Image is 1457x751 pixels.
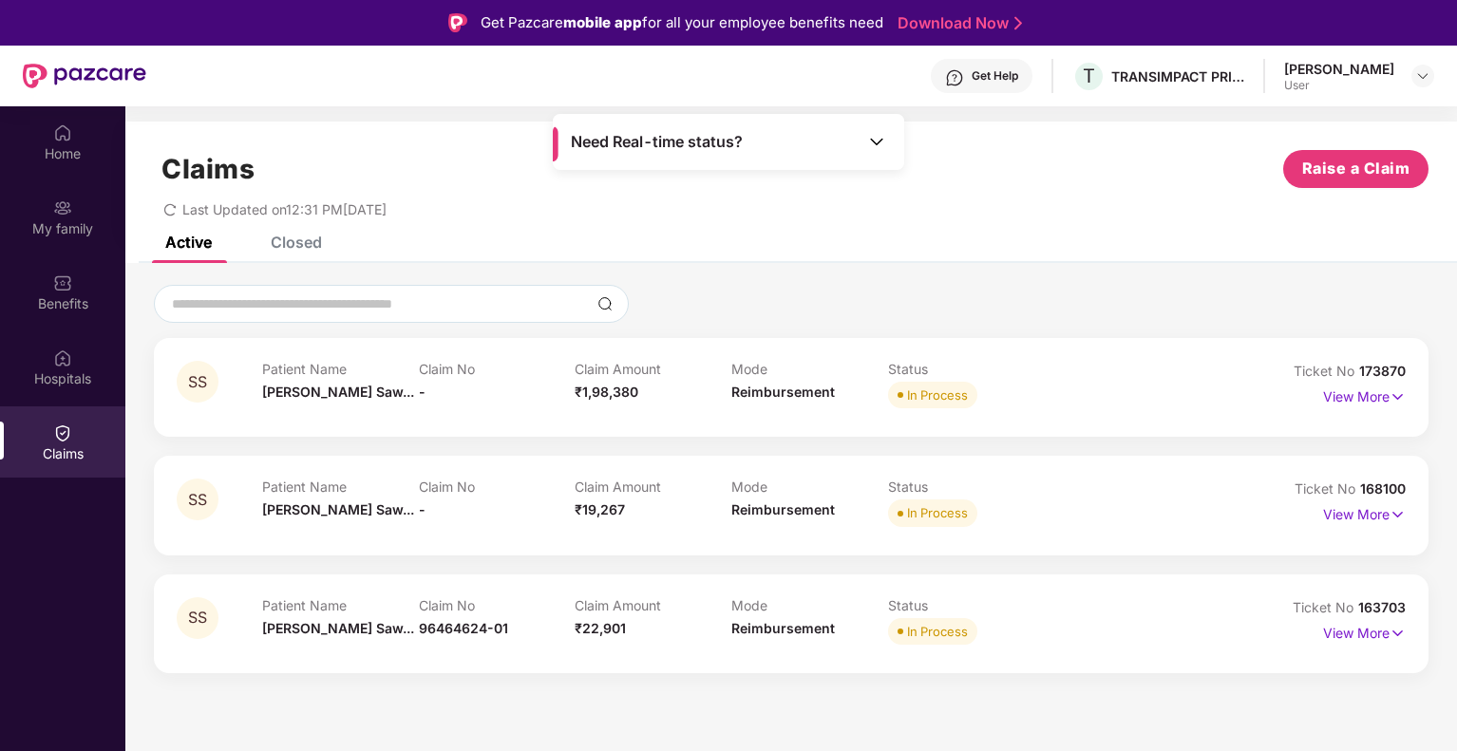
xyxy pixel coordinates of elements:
[575,479,731,495] p: Claim Amount
[888,597,1045,613] p: Status
[1415,68,1430,84] img: svg+xml;base64,PHN2ZyBpZD0iRHJvcGRvd24tMzJ4MzIiIHhtbG5zPSJodHRwOi8vd3d3LnczLm9yZy8yMDAwL3N2ZyIgd2...
[262,501,414,517] span: [PERSON_NAME] Saw...
[53,348,72,367] img: svg+xml;base64,PHN2ZyBpZD0iSG9zcGl0YWxzIiB4bWxucz0iaHR0cDovL3d3dy53My5vcmcvMjAwMC9zdmciIHdpZHRoPS...
[907,385,968,404] div: In Process
[907,503,968,522] div: In Process
[575,361,731,377] p: Claim Amount
[53,273,72,292] img: svg+xml;base64,PHN2ZyBpZD0iQmVuZWZpdHMiIHhtbG5zPSJodHRwOi8vd3d3LnczLm9yZy8yMDAwL3N2ZyIgd2lkdGg9Ij...
[888,479,1045,495] p: Status
[1390,504,1406,525] img: svg+xml;base64,PHN2ZyB4bWxucz0iaHR0cDovL3d3dy53My5vcmcvMjAwMC9zdmciIHdpZHRoPSIxNyIgaGVpZ2h0PSIxNy...
[481,11,883,34] div: Get Pazcare for all your employee benefits need
[1390,386,1406,407] img: svg+xml;base64,PHN2ZyB4bWxucz0iaHR0cDovL3d3dy53My5vcmcvMjAwMC9zdmciIHdpZHRoPSIxNyIgaGVpZ2h0PSIxNy...
[575,384,638,400] span: ₹1,98,380
[1111,67,1244,85] div: TRANSIMPACT PRIVATE LIMITED
[563,13,642,31] strong: mobile app
[731,620,835,636] span: Reimbursement
[262,361,419,377] p: Patient Name
[262,479,419,495] p: Patient Name
[419,479,576,495] p: Claim No
[867,132,886,151] img: Toggle Icon
[1284,60,1394,78] div: [PERSON_NAME]
[1284,78,1394,93] div: User
[448,13,467,32] img: Logo
[23,64,146,88] img: New Pazcare Logo
[888,361,1045,377] p: Status
[575,501,625,517] span: ₹19,267
[1295,480,1360,497] span: Ticket No
[419,620,508,636] span: 96464624-01
[1360,480,1406,497] span: 168100
[731,479,888,495] p: Mode
[53,123,72,142] img: svg+xml;base64,PHN2ZyBpZD0iSG9tZSIgeG1sbnM9Imh0dHA6Ly93d3cudzMub3JnLzIwMDAvc3ZnIiB3aWR0aD0iMjAiIG...
[262,597,419,613] p: Patient Name
[163,201,177,217] span: redo
[972,68,1018,84] div: Get Help
[1323,499,1406,525] p: View More
[731,597,888,613] p: Mode
[271,233,322,252] div: Closed
[262,384,414,400] span: [PERSON_NAME] Saw...
[575,620,626,636] span: ₹22,901
[419,597,576,613] p: Claim No
[188,610,207,626] span: SS
[1323,618,1406,644] p: View More
[1083,65,1095,87] span: T
[575,597,731,613] p: Claim Amount
[1359,363,1406,379] span: 173870
[1014,13,1022,33] img: Stroke
[571,132,743,152] span: Need Real-time status?
[419,384,426,400] span: -
[945,68,964,87] img: svg+xml;base64,PHN2ZyBpZD0iSGVscC0zMngzMiIgeG1sbnM9Imh0dHA6Ly93d3cudzMub3JnLzIwMDAvc3ZnIiB3aWR0aD...
[731,384,835,400] span: Reimbursement
[1390,623,1406,644] img: svg+xml;base64,PHN2ZyB4bWxucz0iaHR0cDovL3d3dy53My5vcmcvMjAwMC9zdmciIHdpZHRoPSIxNyIgaGVpZ2h0PSIxNy...
[731,501,835,517] span: Reimbursement
[1293,599,1358,615] span: Ticket No
[1283,150,1429,188] button: Raise a Claim
[731,361,888,377] p: Mode
[1323,382,1406,407] p: View More
[907,622,968,641] div: In Process
[188,374,207,390] span: SS
[165,233,212,252] div: Active
[898,13,1016,33] a: Download Now
[182,201,387,217] span: Last Updated on 12:31 PM[DATE]
[419,501,426,517] span: -
[262,620,414,636] span: [PERSON_NAME] Saw...
[1294,363,1359,379] span: Ticket No
[1302,157,1410,180] span: Raise a Claim
[597,296,613,311] img: svg+xml;base64,PHN2ZyBpZD0iU2VhcmNoLTMyeDMyIiB4bWxucz0iaHR0cDovL3d3dy53My5vcmcvMjAwMC9zdmciIHdpZH...
[53,423,72,442] img: svg+xml;base64,PHN2ZyBpZD0iQ2xhaW0iIHhtbG5zPSJodHRwOi8vd3d3LnczLm9yZy8yMDAwL3N2ZyIgd2lkdGg9IjIwIi...
[53,198,72,217] img: svg+xml;base64,PHN2ZyB3aWR0aD0iMjAiIGhlaWdodD0iMjAiIHZpZXdCb3g9IjAgMCAyMCAyMCIgZmlsbD0ibm9uZSIgeG...
[1358,599,1406,615] span: 163703
[188,492,207,508] span: SS
[419,361,576,377] p: Claim No
[161,153,255,185] h1: Claims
